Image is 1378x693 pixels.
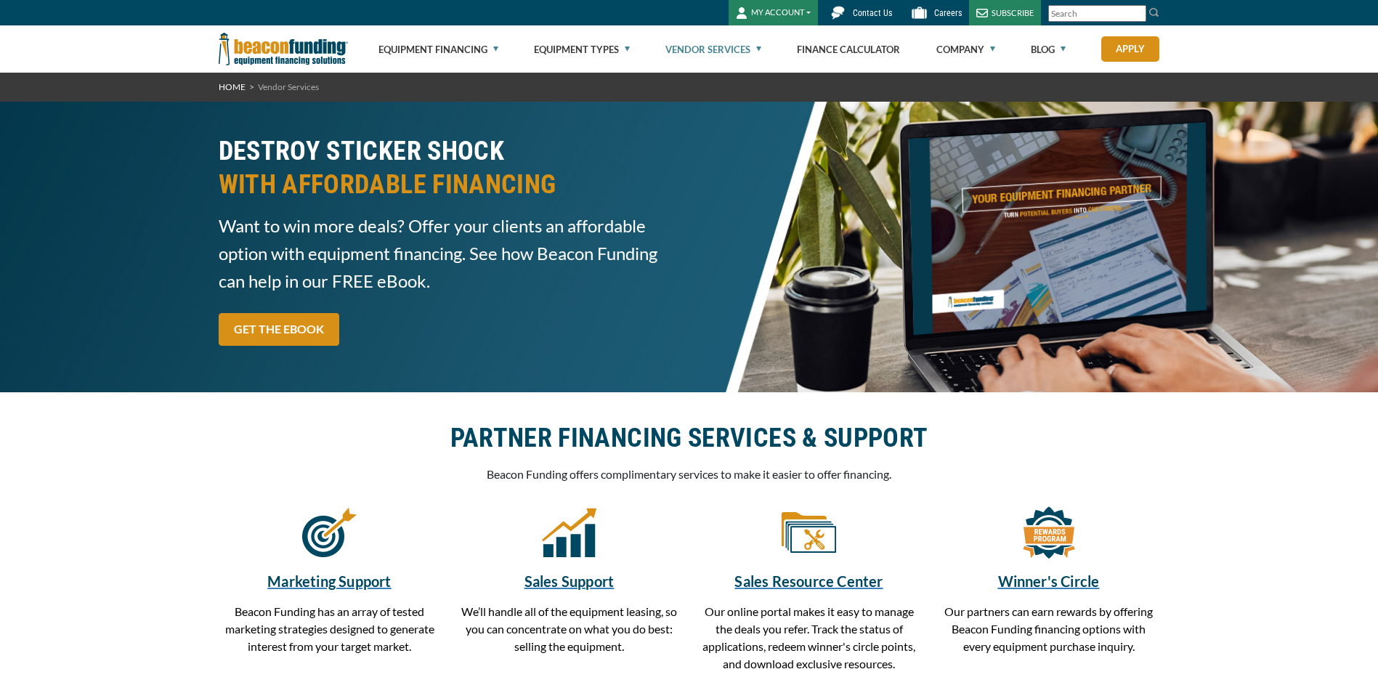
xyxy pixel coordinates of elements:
[797,26,900,73] a: Finance Calculator
[219,25,348,73] img: Beacon Funding Corporation logo
[944,604,1153,653] span: Our partners can earn rewards by offering Beacon Funding financing options with every equipment p...
[1148,7,1160,18] img: Search
[542,529,596,543] a: Sales Support
[782,529,836,543] a: Sales Resource Center
[1131,8,1143,20] a: Clear search text
[219,81,246,92] a: HOME
[542,505,596,559] img: Sales Support
[219,212,681,295] span: Want to win more deals? Offer your clients an affordable option with equipment financing. See how...
[258,81,319,92] span: Vendor Services
[702,604,915,670] span: Our online portal makes it easy to manage the deals you refer. Track the status of applications, ...
[219,466,1160,483] p: Beacon Funding offers complimentary services to make it easier to offer financing.
[461,604,677,653] span: We’ll handle all of the equipment leasing, so you can concentrate on what you do best: selling th...
[1101,36,1159,62] a: Apply
[934,8,962,18] span: Careers
[782,505,836,559] img: Sales Resource Center
[225,604,434,653] span: Beacon Funding has an array of tested marketing strategies designed to generate interest from you...
[378,26,498,73] a: Equipment Financing
[219,570,441,592] a: Marketing Support
[302,529,357,543] a: Marketing Support
[698,570,920,592] a: Sales Resource Center
[219,313,339,346] a: GET THE EBOOK
[936,26,995,73] a: Company
[1031,26,1066,73] a: Blog
[665,26,761,73] a: Vendor Services
[1021,529,1076,543] a: Winner's Circle
[302,505,357,559] img: Marketing Support
[219,134,681,201] h2: DESTROY STICKER SHOCK
[219,421,1160,455] h2: PARTNER FINANCING SERVICES & SUPPORT
[938,570,1160,592] a: Winner's Circle
[1048,5,1146,22] input: Search
[1021,505,1076,559] img: Winner's Circle
[219,168,681,201] span: WITH AFFORDABLE FINANCING
[534,26,630,73] a: Equipment Types
[458,570,681,592] a: Sales Support
[853,8,892,18] span: Contact Us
